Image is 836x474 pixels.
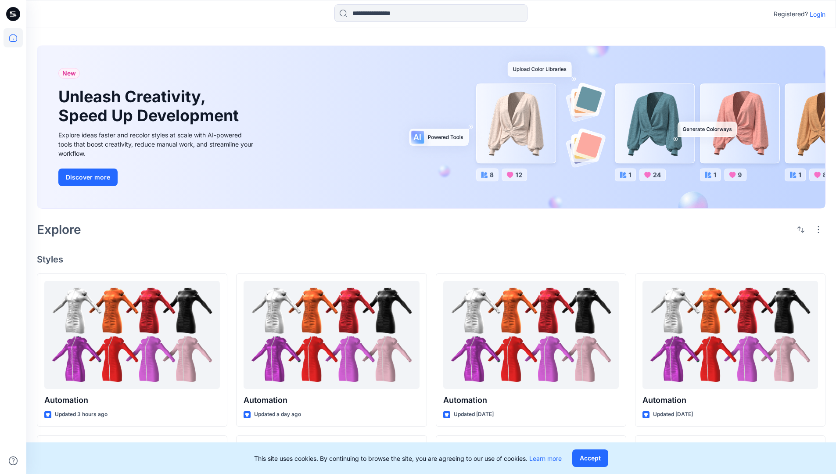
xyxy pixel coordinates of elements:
[642,394,818,406] p: Automation
[254,410,301,419] p: Updated a day ago
[529,455,562,462] a: Learn more
[244,281,419,389] a: Automation
[653,410,693,419] p: Updated [DATE]
[443,394,619,406] p: Automation
[443,281,619,389] a: Automation
[58,169,256,186] a: Discover more
[454,410,494,419] p: Updated [DATE]
[37,254,825,265] h4: Styles
[58,130,256,158] div: Explore ideas faster and recolor styles at scale with AI-powered tools that boost creativity, red...
[810,10,825,19] p: Login
[58,169,118,186] button: Discover more
[642,281,818,389] a: Automation
[62,68,76,79] span: New
[254,454,562,463] p: This site uses cookies. By continuing to browse the site, you are agreeing to our use of cookies.
[44,394,220,406] p: Automation
[37,223,81,237] h2: Explore
[55,410,108,419] p: Updated 3 hours ago
[244,394,419,406] p: Automation
[572,449,608,467] button: Accept
[44,281,220,389] a: Automation
[774,9,808,19] p: Registered?
[58,87,243,125] h1: Unleash Creativity, Speed Up Development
